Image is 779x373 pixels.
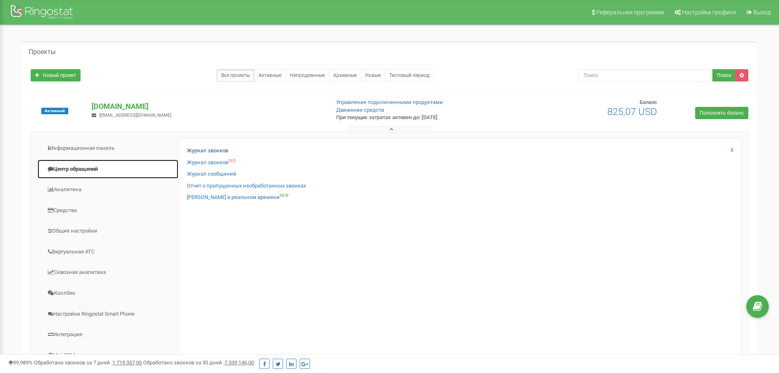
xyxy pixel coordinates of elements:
[187,170,236,178] a: Журнал сообщений
[217,69,254,81] a: Все проекты
[37,325,179,345] a: Интеграция
[143,359,254,366] span: Обработано звонков за 30 дней :
[730,147,734,154] a: X
[385,69,434,81] a: Тестовый период
[753,9,771,16] span: Выход
[336,107,384,113] a: Движение средств
[640,99,657,105] span: Баланс
[187,159,236,167] a: Журнал звонковOLD
[34,359,142,366] span: Обработано звонков за 7 дней :
[112,359,142,366] u: 1 719 357,00
[336,99,443,105] a: Управление подключенными продуктами
[37,159,179,179] a: Центр обращений
[37,201,179,221] a: Средства
[31,69,81,81] a: Новый проект
[336,114,506,122] p: При текущих затратах активен до: [DATE]
[37,221,179,241] a: Общие настройки
[37,242,179,262] a: Виртуальная АТС
[712,69,736,81] button: Поиск
[92,101,323,112] p: [DOMAIN_NAME]
[37,262,179,283] a: Сквозная аналитика
[187,194,289,201] a: [PERSON_NAME] в реальном времениNEW
[228,158,236,163] sup: OLD
[37,180,179,200] a: Аналитика
[596,9,664,16] span: Реферальная программа
[37,346,179,366] a: Mini CRM
[29,48,56,56] h5: Проекты
[682,9,736,16] span: Настройки профиля
[254,69,286,81] a: Активные
[187,182,306,190] a: Отчет о пропущенных необработанных звонках
[607,106,657,118] span: 825,07 USD
[329,69,361,81] a: Архивные
[37,138,179,158] a: Информационная панель
[285,69,329,81] a: Непродленные
[41,108,68,114] span: Активный
[224,359,254,366] u: 7 339 146,00
[695,107,748,119] a: Пополнить баланс
[578,69,713,81] input: Поиск
[37,283,179,303] a: Коллбек
[280,193,289,198] sup: NEW
[37,304,179,324] a: Настройки Ringostat Smart Phone
[99,113,171,118] span: [EMAIL_ADDRESS][DOMAIN_NAME]
[187,147,228,155] a: Журнал звонков
[361,69,385,81] a: Новые
[8,359,33,366] span: 99,989%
